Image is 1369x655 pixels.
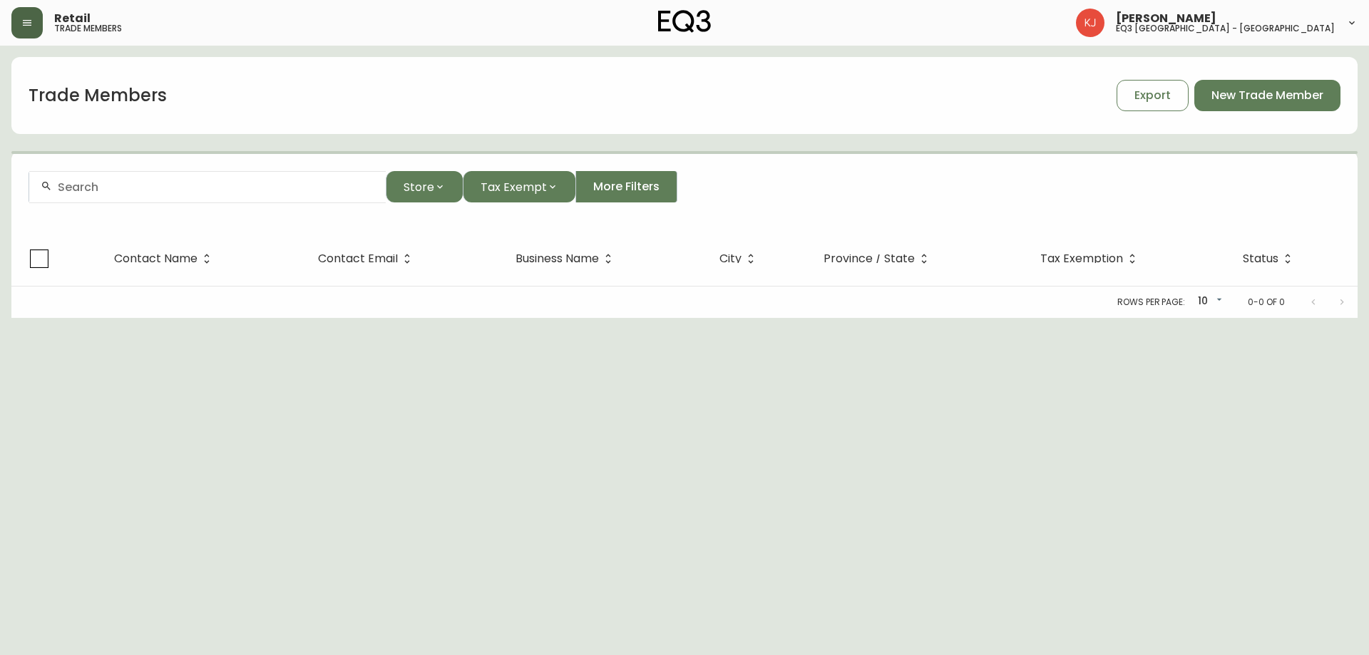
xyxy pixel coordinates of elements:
img: 24a625d34e264d2520941288c4a55f8e [1076,9,1104,37]
span: Tax Exempt [481,178,547,196]
button: More Filters [575,171,677,202]
span: Store [404,178,434,196]
input: Search [58,180,374,194]
h5: eq3 [GEOGRAPHIC_DATA] - [GEOGRAPHIC_DATA] [1116,24,1335,33]
span: Status [1243,254,1278,263]
span: Business Name [516,252,617,265]
button: Export [1117,80,1189,111]
span: Province / State [824,252,933,265]
span: Province / State [824,254,915,263]
span: Business Name [516,254,599,263]
div: 10 [1191,290,1225,314]
button: Store [386,171,463,202]
h5: trade members [54,24,122,33]
button: Tax Exempt [463,171,575,202]
span: New Trade Member [1211,88,1323,103]
p: Rows per page: [1117,296,1185,309]
span: Retail [54,13,91,24]
span: Status [1243,252,1297,265]
span: City [719,254,742,263]
span: Contact Name [114,254,198,263]
span: Tax Exemption [1040,254,1123,263]
p: 0-0 of 0 [1248,296,1285,309]
span: More Filters [593,179,660,195]
span: Contact Email [318,252,416,265]
span: Contact Email [318,254,398,263]
span: Export [1134,88,1171,103]
span: City [719,252,760,265]
button: New Trade Member [1194,80,1340,111]
span: [PERSON_NAME] [1116,13,1216,24]
img: logo [658,10,711,33]
span: Tax Exemption [1040,252,1142,265]
span: Contact Name [114,252,216,265]
h1: Trade Members [29,83,167,108]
